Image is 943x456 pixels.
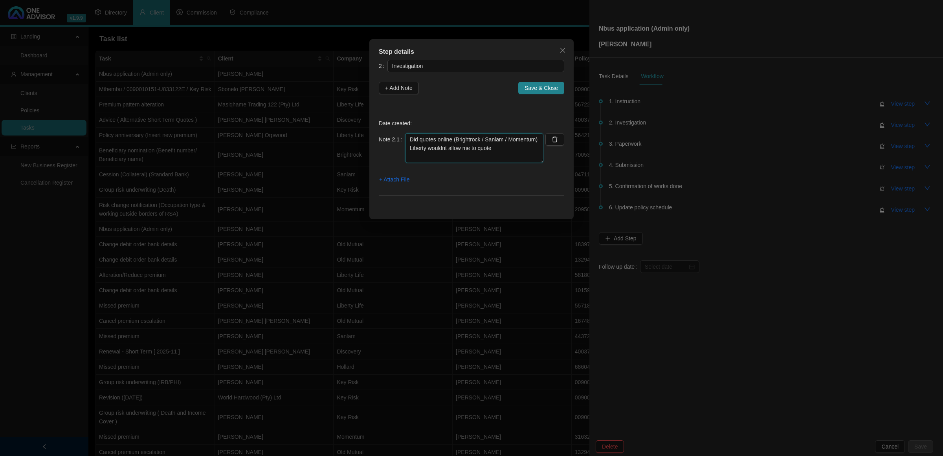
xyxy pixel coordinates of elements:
textarea: Did quotes online (Brightrock / Sanlam / Momentum) Liberty wouldnt allow me to quote [405,133,543,163]
p: Date created: [379,119,564,128]
label: Note 2.1 [379,133,405,146]
button: + Attach File [379,173,410,186]
span: + Add Note [385,84,413,92]
span: close [560,47,566,53]
button: + Add Note [379,82,419,94]
span: + Attach File [379,175,409,184]
button: Close [556,44,569,57]
span: delete [552,136,558,143]
button: Save & Close [518,82,564,94]
label: 2 [379,60,387,72]
div: Step details [379,47,564,57]
span: Save & Close [525,84,558,92]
